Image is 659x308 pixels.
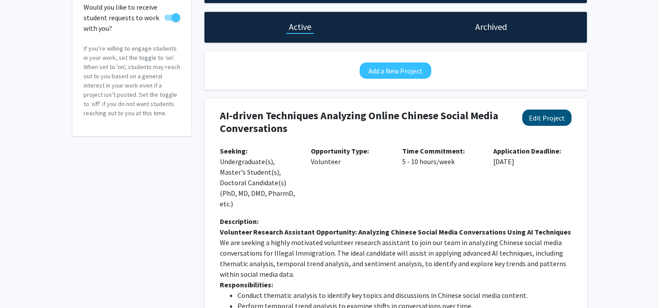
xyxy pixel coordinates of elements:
p: We are seeking a highly motivated volunteer research assistant to join our team in analyzing Chin... [220,237,572,279]
b: Application Deadline: [493,147,561,155]
h4: AI-driven Techniques Analyzing Online Chinese Social Media Conversations [220,110,508,135]
strong: Volunteer Research Assistant Opportunity: Analyzing Chinese Social Media Conversations Using AI T... [220,227,571,236]
p: If you’re willing to engage students in your work, set the toggle to ‘on’. When set to 'on', stud... [84,44,180,118]
p: Undergraduate(s), Master's Student(s), Doctoral Candidate(s) (PhD, MD, DMD, PharmD, etc.) [220,146,298,209]
iframe: Chat [7,268,37,301]
strong: Responsibilities: [220,280,273,289]
li: Conduct thematic analysis to identify key topics and discussions in Chinese social media content. [237,290,572,301]
b: Seeking: [220,147,248,155]
p: 5 - 10 hours/week [402,146,481,167]
b: Time Commitment: [402,147,465,155]
span: Would you like to receive student requests to work with you? [84,2,161,33]
b: Opportunity Type: [311,147,369,155]
h1: Active [289,21,311,33]
button: Edit Project [522,110,572,126]
h1: Archived [475,21,507,33]
button: Add a New Project [360,62,431,79]
div: Description: [220,216,572,227]
p: Volunteer [311,146,389,167]
p: [DATE] [493,146,572,167]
